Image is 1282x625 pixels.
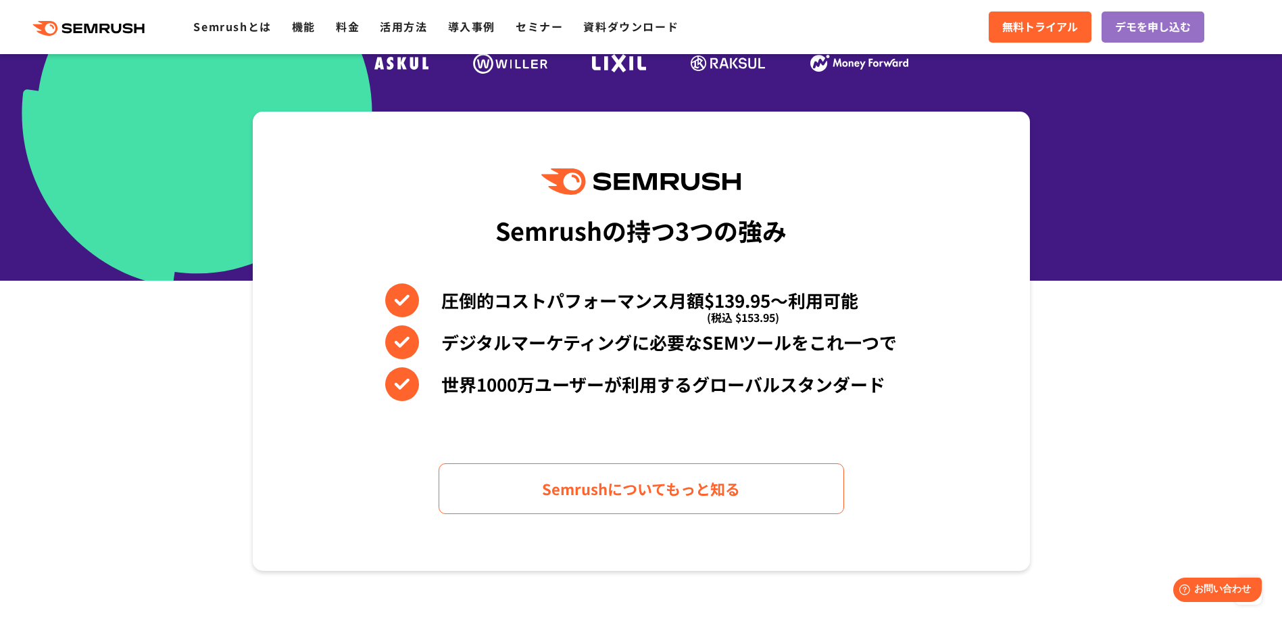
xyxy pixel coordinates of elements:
[439,463,844,514] a: Semrushについてもっと知る
[385,325,897,359] li: デジタルマーケティングに必要なSEMツールをこれ一つで
[193,18,271,34] a: Semrushとは
[1002,18,1078,36] span: 無料トライアル
[495,205,787,255] div: Semrushの持つ3つの強み
[989,11,1091,43] a: 無料トライアル
[336,18,360,34] a: 料金
[1162,572,1267,610] iframe: Help widget launcher
[448,18,495,34] a: 導入事例
[385,367,897,401] li: 世界1000万ユーザーが利用するグローバルスタンダード
[1115,18,1191,36] span: デモを申し込む
[1102,11,1204,43] a: デモを申し込む
[541,168,740,195] img: Semrush
[542,477,740,501] span: Semrushについてもっと知る
[583,18,679,34] a: 資料ダウンロード
[707,300,779,334] span: (税込 $153.95)
[292,18,316,34] a: 機能
[516,18,563,34] a: セミナー
[385,283,897,317] li: 圧倒的コストパフォーマンス月額$139.95〜利用可能
[380,18,427,34] a: 活用方法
